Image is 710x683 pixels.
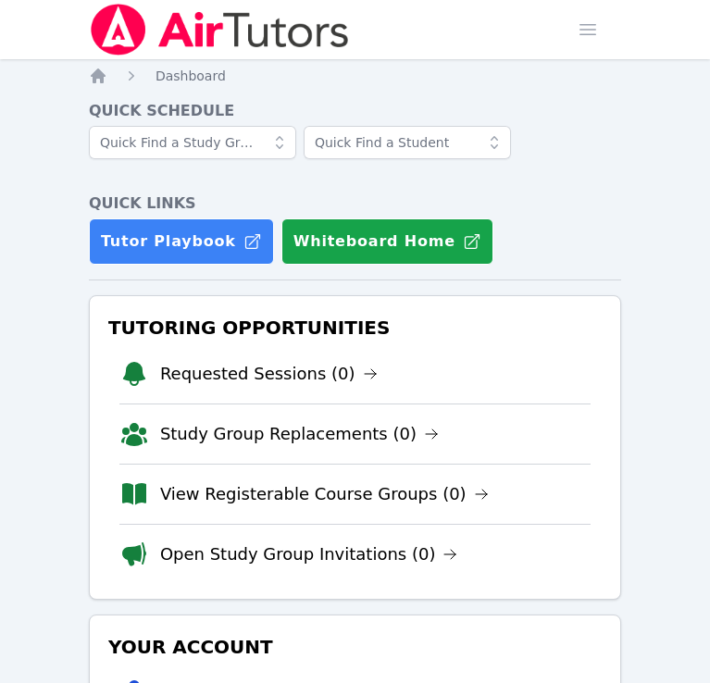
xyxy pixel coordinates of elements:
[156,67,226,85] a: Dashboard
[89,192,621,215] h4: Quick Links
[89,218,274,265] a: Tutor Playbook
[160,541,458,567] a: Open Study Group Invitations (0)
[89,67,621,85] nav: Breadcrumb
[160,421,439,447] a: Study Group Replacements (0)
[281,218,493,265] button: Whiteboard Home
[89,126,296,159] input: Quick Find a Study Group
[89,100,621,122] h4: Quick Schedule
[156,68,226,83] span: Dashboard
[304,126,511,159] input: Quick Find a Student
[89,4,351,56] img: Air Tutors
[105,630,605,664] h3: Your Account
[160,361,378,387] a: Requested Sessions (0)
[105,311,605,344] h3: Tutoring Opportunities
[160,481,489,507] a: View Registerable Course Groups (0)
